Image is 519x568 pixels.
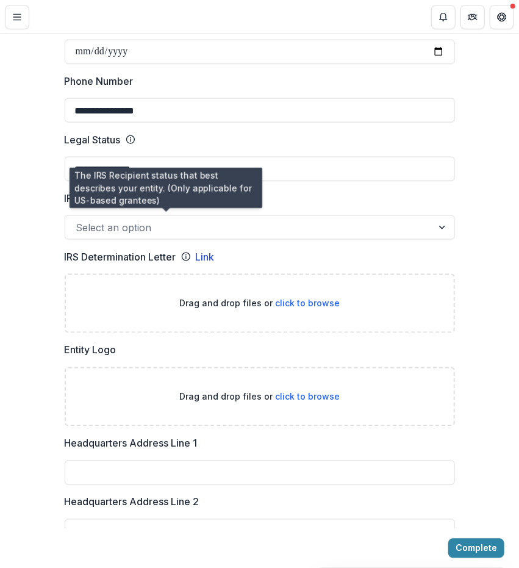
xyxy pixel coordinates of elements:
[179,297,340,310] p: Drag and drop files or
[275,298,340,309] span: click to browse
[448,539,504,558] button: Complete
[5,5,29,29] button: Toggle Menu
[65,250,176,264] p: IRS Determination Letter
[65,191,156,206] p: IRS Recipient Status
[460,5,485,29] button: Partners
[196,250,215,264] a: Link
[179,390,340,403] p: Drag and drop files or
[65,343,116,358] p: Entity Logo
[65,132,121,147] p: Legal Status
[65,436,198,451] p: Headquarters Address Line 1
[431,5,456,29] button: Notifications
[65,74,134,88] p: Phone Number
[275,392,340,402] span: click to browse
[65,495,199,509] p: Headquarters Address Line 2
[490,5,514,29] button: Get Help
